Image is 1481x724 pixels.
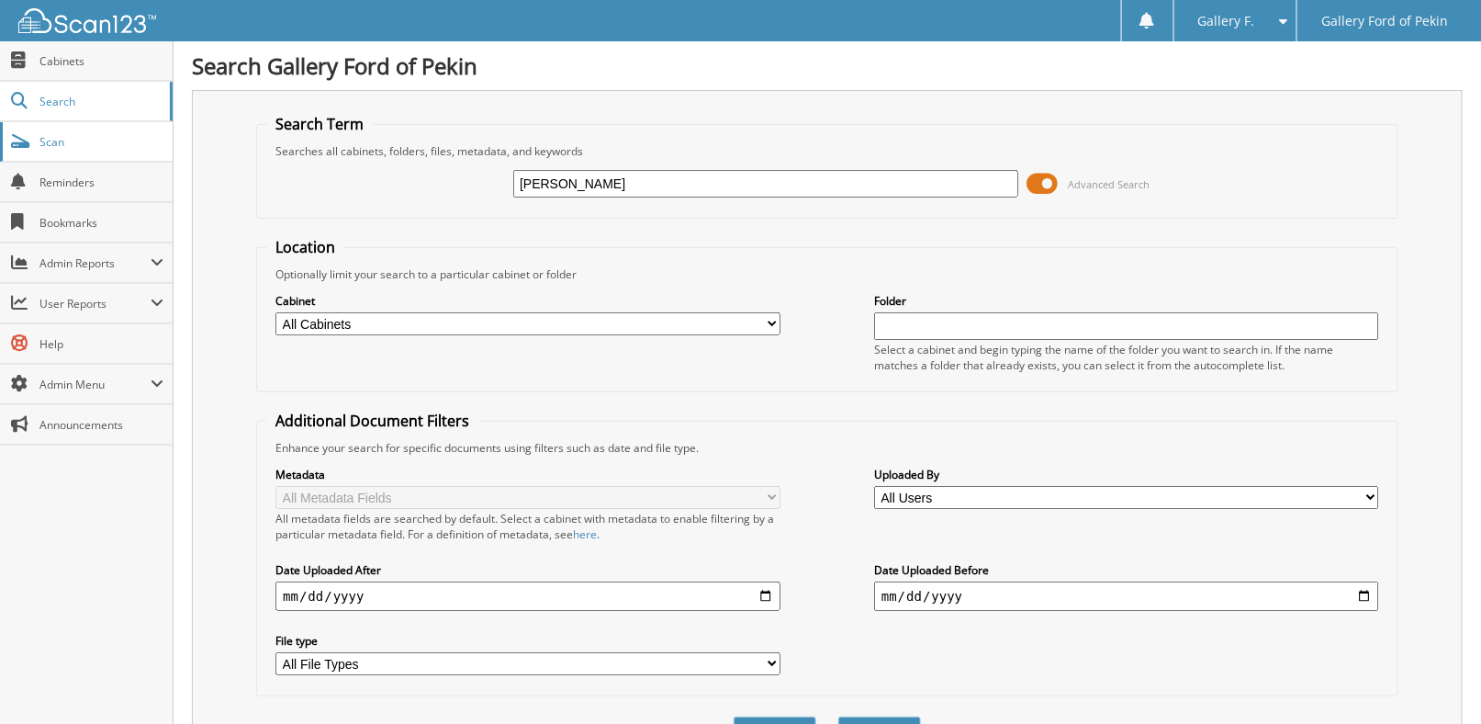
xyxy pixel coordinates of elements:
[39,53,163,69] span: Cabinets
[192,51,1463,81] h1: Search Gallery Ford of Pekin
[1198,16,1255,27] span: Gallery F.
[39,377,151,392] span: Admin Menu
[1069,177,1150,191] span: Advanced Search
[275,293,780,309] label: Cabinet
[266,114,373,134] legend: Search Term
[39,296,151,311] span: User Reports
[275,633,780,649] label: File type
[39,215,163,231] span: Bookmarks
[39,336,163,352] span: Help
[275,582,780,611] input: start
[275,467,780,482] label: Metadata
[1389,636,1481,724] iframe: Chat Widget
[266,440,1388,456] div: Enhance your search for specific documents using filters such as date and file type.
[39,417,163,433] span: Announcements
[874,467,1379,482] label: Uploaded By
[275,562,780,578] label: Date Uploaded After
[1321,16,1448,27] span: Gallery Ford of Pekin
[874,562,1379,578] label: Date Uploaded Before
[874,582,1379,611] input: end
[18,8,156,33] img: scan123-logo-white.svg
[275,511,780,542] div: All metadata fields are searched by default. Select a cabinet with metadata to enable filtering b...
[39,255,151,271] span: Admin Reports
[266,143,1388,159] div: Searches all cabinets, folders, files, metadata, and keywords
[39,134,163,150] span: Scan
[266,237,344,257] legend: Location
[266,411,478,431] legend: Additional Document Filters
[266,266,1388,282] div: Optionally limit your search to a particular cabinet or folder
[874,293,1379,309] label: Folder
[874,342,1379,373] div: Select a cabinet and begin typing the name of the folder you want to search in. If the name match...
[39,94,161,109] span: Search
[573,526,597,542] a: here
[39,175,163,190] span: Reminders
